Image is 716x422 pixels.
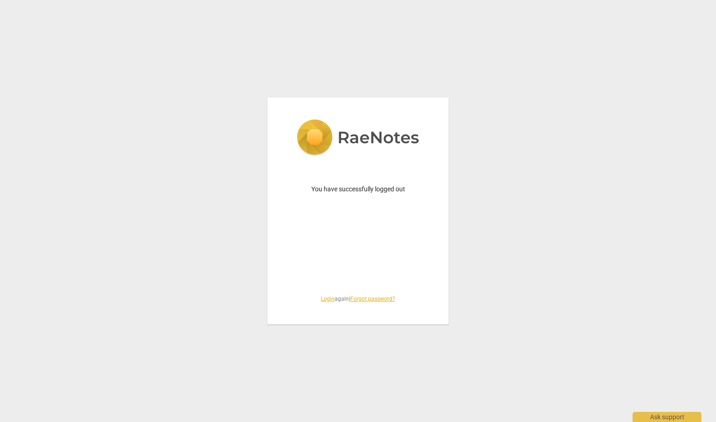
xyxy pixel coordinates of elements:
img: 5ac2273c67554f335776073100b6d88f.svg [297,119,419,157]
div: Ask support [633,412,701,422]
a: Login [321,296,335,302]
span: again | [289,295,427,303]
p: You have successfully logged out [289,184,427,194]
a: Forgot password? [350,296,395,302]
